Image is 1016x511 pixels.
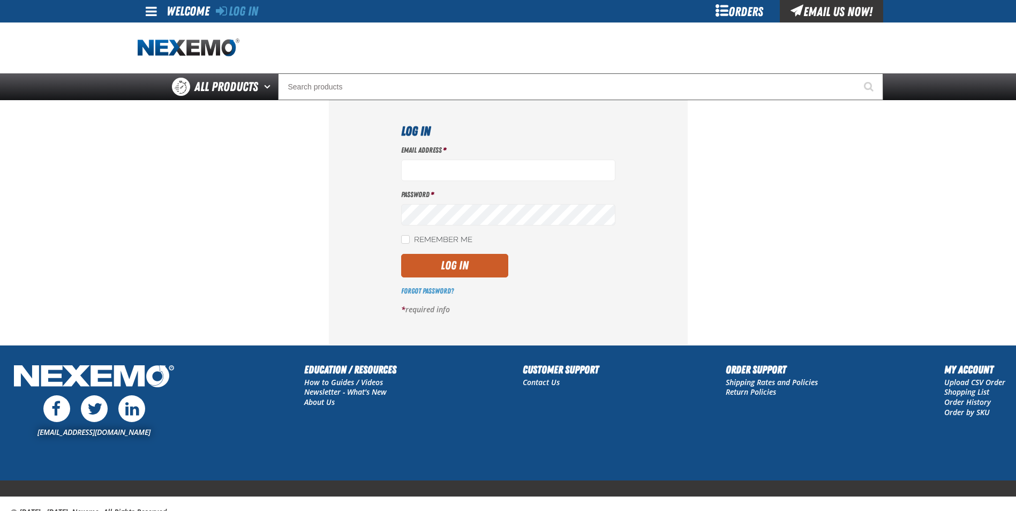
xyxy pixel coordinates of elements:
[401,235,410,244] input: Remember Me
[194,77,258,96] span: All Products
[304,387,387,397] a: Newsletter - What's New
[944,397,991,407] a: Order History
[401,254,508,277] button: Log In
[401,145,615,155] label: Email Address
[726,377,818,387] a: Shipping Rates and Policies
[726,362,818,378] h2: Order Support
[37,427,150,437] a: [EMAIL_ADDRESS][DOMAIN_NAME]
[401,190,615,200] label: Password
[401,305,615,315] p: required info
[856,73,883,100] button: Start Searching
[401,235,472,245] label: Remember Me
[138,39,239,57] a: Home
[260,73,278,100] button: Open All Products pages
[523,362,599,378] h2: Customer Support
[278,73,883,100] input: Search
[304,362,396,378] h2: Education / Resources
[138,39,239,57] img: Nexemo logo
[304,377,383,387] a: How to Guides / Videos
[304,397,335,407] a: About Us
[944,362,1005,378] h2: My Account
[726,387,776,397] a: Return Policies
[944,377,1005,387] a: Upload CSV Order
[944,387,989,397] a: Shopping List
[11,362,177,393] img: Nexemo Logo
[523,377,560,387] a: Contact Us
[401,122,615,141] h1: Log In
[944,407,990,417] a: Order by SKU
[216,4,258,19] a: Log In
[401,287,454,295] a: Forgot Password?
